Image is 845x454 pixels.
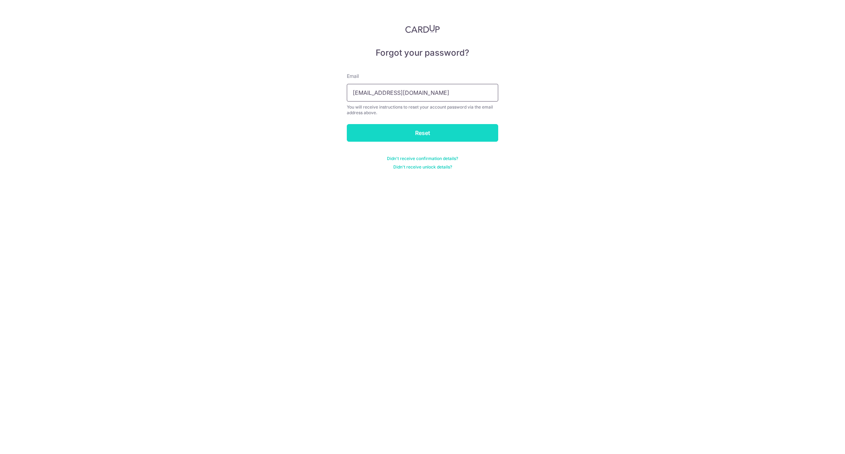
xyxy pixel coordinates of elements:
a: Didn't receive confirmation details? [387,156,458,161]
div: You will receive instructions to reset your account password via the email address above. [347,104,498,116]
a: Didn't receive unlock details? [393,164,452,170]
input: Enter your Email [347,84,498,102]
img: CardUp Logo [405,25,440,33]
label: Email [347,73,359,80]
h5: Forgot your password? [347,47,498,59]
input: Reset [347,124,498,142]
